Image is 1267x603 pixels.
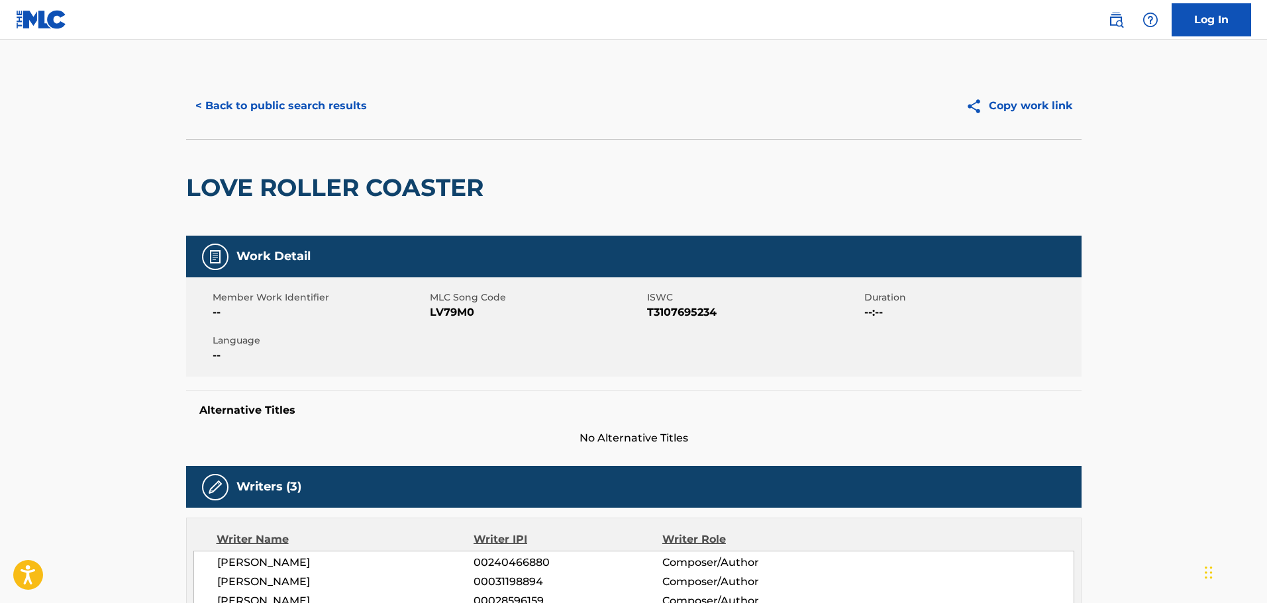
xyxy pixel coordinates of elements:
span: T3107695234 [647,304,861,320]
span: --:-- [864,304,1078,320]
img: Work Detail [207,249,223,265]
span: ISWC [647,291,861,304]
span: 00031198894 [474,574,662,590]
a: Log In [1172,3,1251,36]
img: Copy work link [966,98,989,115]
span: -- [213,304,427,320]
img: help [1142,12,1158,28]
span: -- [213,348,427,363]
h5: Work Detail [236,249,311,264]
img: Writers [207,479,223,495]
button: < Back to public search results [186,89,376,122]
span: Duration [864,291,1078,304]
div: Help [1137,7,1164,33]
span: Member Work Identifier [213,291,427,304]
span: 00240466880 [474,555,662,571]
span: [PERSON_NAME] [217,574,474,590]
img: MLC Logo [16,10,67,29]
h2: LOVE ROLLER COASTER [186,173,490,203]
span: LV79M0 [430,304,644,320]
span: Composer/Author [662,555,834,571]
a: Public Search [1103,7,1129,33]
div: Writer Name [217,532,474,547]
span: Language [213,334,427,348]
button: Copy work link [956,89,1082,122]
div: Drag [1205,553,1213,592]
span: [PERSON_NAME] [217,555,474,571]
img: search [1108,12,1124,28]
span: Composer/Author [662,574,834,590]
iframe: Chat Widget [1201,539,1267,603]
span: MLC Song Code [430,291,644,304]
h5: Alternative Titles [199,404,1068,417]
span: No Alternative Titles [186,430,1082,446]
h5: Writers (3) [236,479,301,494]
div: Writer Role [662,532,834,547]
div: Writer IPI [474,532,662,547]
